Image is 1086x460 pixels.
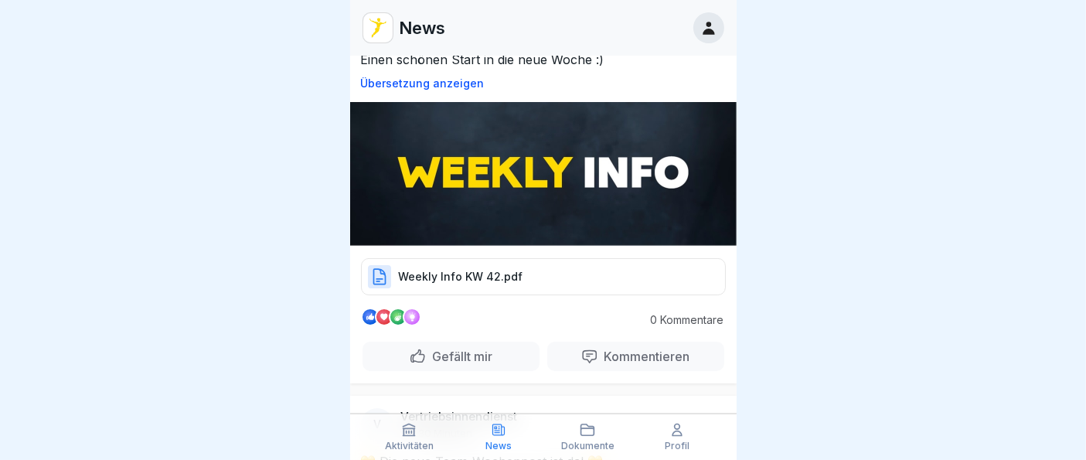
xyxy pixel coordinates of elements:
p: Dokumente [561,441,614,451]
p: Weekly Info KW 42.pdf [399,269,523,285]
img: Post Image [350,102,737,246]
p: News [400,18,446,38]
img: vd4jgc378hxa8p7qw0fvrl7x.png [363,13,393,43]
p: Aktivitäten [385,441,434,451]
a: Weekly Info KW 42.pdf [361,276,726,291]
p: Gefällt mir [426,349,492,364]
p: News [485,441,512,451]
div: V [361,408,393,441]
p: Übersetzung anzeigen [361,77,726,90]
p: Vertriebsinnendienst [401,410,518,424]
p: Kommentieren [598,349,690,364]
p: Profil [665,441,689,451]
p: 0 Kommentare [639,314,724,326]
